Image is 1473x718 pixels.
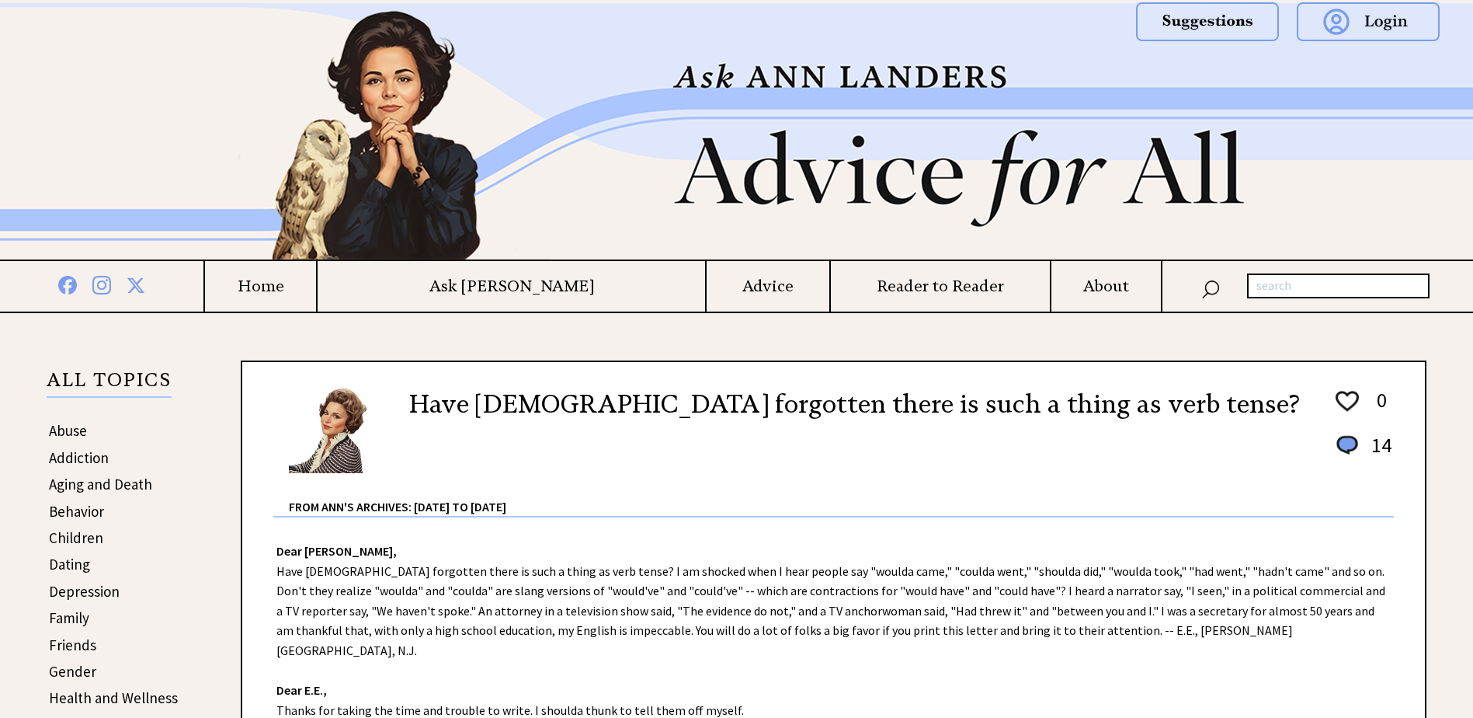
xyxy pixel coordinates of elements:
img: heart_outline%201.png [1333,388,1361,415]
img: instagram%20blue.png [92,273,111,295]
img: facebook%20blue.png [58,273,77,295]
a: Behavior [49,502,104,521]
a: Health and Wellness [49,688,178,707]
a: Ask [PERSON_NAME] [318,277,705,296]
a: Aging and Death [49,475,152,493]
a: Abuse [49,421,87,440]
a: Advice [707,277,829,296]
a: Friends [49,636,96,654]
strong: Dear [PERSON_NAME], [276,543,397,559]
img: message_round%201.png [1333,433,1361,458]
a: Gender [49,662,96,681]
p: ALL TOPICS [47,371,172,398]
a: Dating [49,555,90,573]
img: x%20blue.png [127,274,145,295]
a: Reader to Reader [831,277,1051,296]
input: search [1247,274,1430,298]
td: 0 [1364,387,1392,430]
div: From Ann's Archives: [DATE] to [DATE] [289,475,1394,516]
td: 14 [1364,432,1392,473]
img: right_new2.png [1296,3,1304,260]
img: login.png [1297,2,1440,41]
a: Depression [49,582,120,601]
strong: Dear E.E., [276,682,327,698]
a: Home [205,277,316,296]
a: Children [49,528,103,547]
a: Addiction [49,448,109,467]
img: header2b_v1.png [178,3,1296,260]
img: search_nav.png [1201,277,1220,299]
img: Ann6%20v2%20small.png [289,385,386,473]
img: suggestions.png [1136,2,1279,41]
a: About [1051,277,1161,296]
h2: Have [DEMOGRAPHIC_DATA] forgotten there is such a thing as verb tense? [409,385,1300,423]
a: Family [49,608,89,627]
